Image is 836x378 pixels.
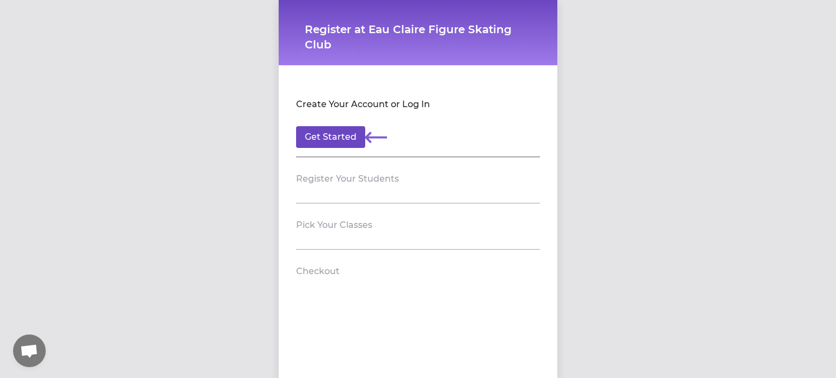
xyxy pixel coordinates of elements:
[296,219,372,232] h2: Pick Your Classes
[296,98,430,111] h2: Create Your Account or Log In
[296,265,340,278] h2: Checkout
[296,126,365,148] button: Get Started
[296,172,399,185] h2: Register Your Students
[13,334,46,367] a: Open chat
[305,22,531,52] h1: Register at Eau Claire Figure Skating Club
